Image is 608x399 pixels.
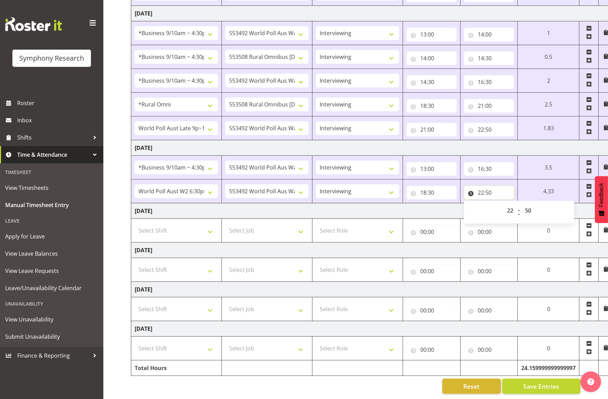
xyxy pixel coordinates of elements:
[595,176,608,223] button: Feedback - Show survey
[464,343,514,357] input: Click to select...
[5,17,62,31] img: Rosterit website logo
[2,297,102,311] div: Unavailability
[518,116,579,140] td: 1.83
[464,99,514,113] input: Click to select...
[464,51,514,65] input: Click to select...
[2,311,102,328] a: View Unavailability
[17,132,90,143] span: Shifts
[587,378,594,385] img: help-xxl-2.png
[406,28,457,41] input: Click to select...
[464,162,514,176] input: Click to select...
[518,360,579,376] td: 24.159999999999997
[17,150,90,160] span: Time & Attendance
[2,279,102,297] a: Leave/Unavailability Calendar
[5,248,98,259] span: View Leave Balances
[464,186,514,199] input: Click to select...
[17,98,100,108] span: Roster
[464,225,514,239] input: Click to select...
[518,93,579,116] td: 2.5
[17,115,100,125] span: Inbox
[518,204,520,221] span: :
[518,258,579,282] td: 0
[406,162,457,176] input: Click to select...
[2,165,102,179] div: Timesheet
[406,343,457,357] input: Click to select...
[406,51,457,65] input: Click to select...
[17,350,90,361] span: Finance & Reporting
[518,45,579,69] td: 0.5
[518,180,579,203] td: 4.33
[5,231,98,242] span: Apply for Leave
[5,200,98,210] span: Manual Timesheet Entry
[2,196,102,214] a: Manual Timesheet Entry
[406,186,457,199] input: Click to select...
[442,379,501,394] button: Reset
[502,379,580,394] button: Save Entries
[406,304,457,317] input: Click to select...
[518,297,579,321] td: 0
[464,28,514,41] input: Click to select...
[406,99,457,113] input: Click to select...
[464,123,514,136] input: Click to select...
[523,382,559,391] span: Save Entries
[518,69,579,93] td: 2
[5,314,98,325] span: View Unavailability
[598,183,605,207] span: Feedback
[2,228,102,245] a: Apply for Leave
[5,266,98,276] span: View Leave Requests
[19,53,84,63] div: Symphony Research
[2,214,102,228] div: Leave
[518,219,579,243] td: 0
[518,337,579,360] td: 0
[2,245,102,262] a: View Leave Balances
[464,304,514,317] input: Click to select...
[5,331,98,342] span: Submit Unavailability
[406,264,457,278] input: Click to select...
[2,328,102,345] a: Submit Unavailability
[463,382,480,391] span: Reset
[464,75,514,89] input: Click to select...
[2,179,102,196] a: View Timesheets
[518,156,579,180] td: 3.5
[5,183,98,193] span: View Timesheets
[464,264,514,278] input: Click to select...
[131,360,222,376] td: Total Hours
[406,123,457,136] input: Click to select...
[5,283,98,293] span: Leave/Unavailability Calendar
[518,21,579,45] td: 1
[406,75,457,89] input: Click to select...
[2,262,102,279] a: View Leave Requests
[406,225,457,239] input: Click to select...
